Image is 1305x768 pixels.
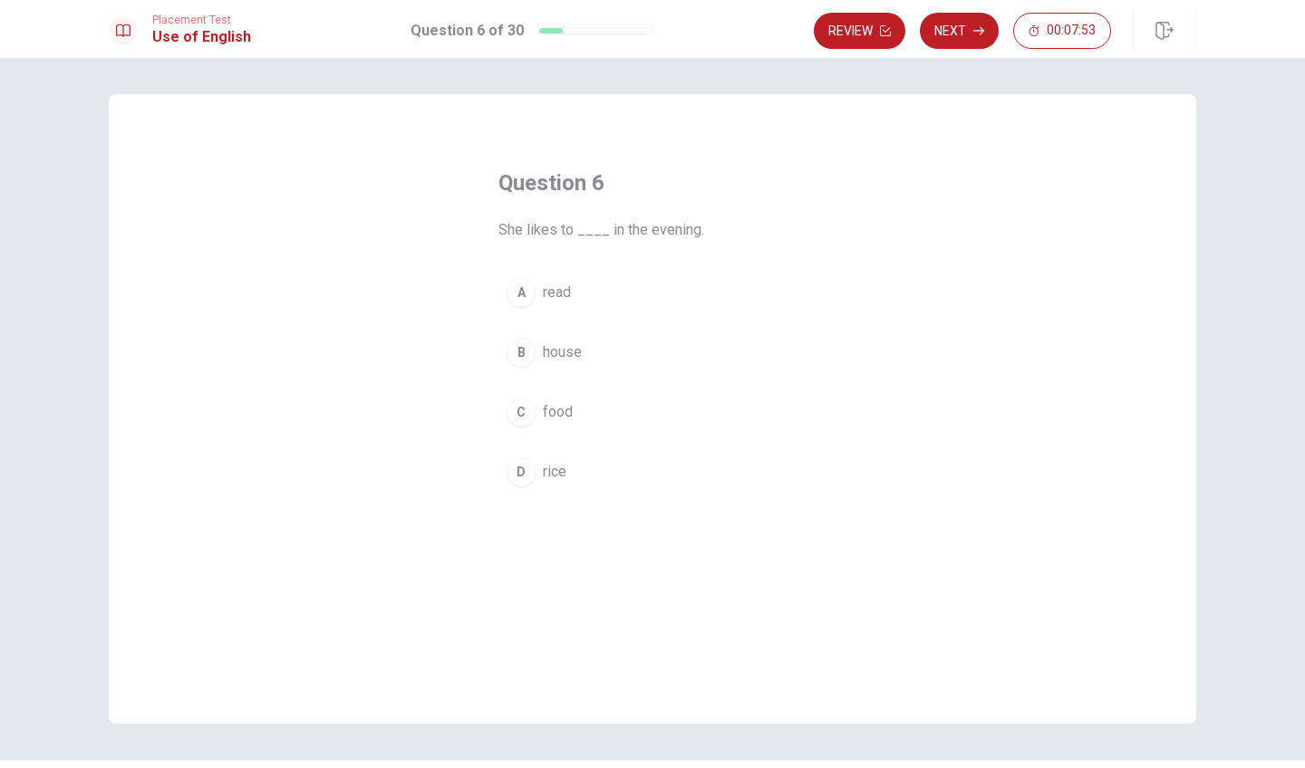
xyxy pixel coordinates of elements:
button: Next [920,13,999,49]
div: C [507,398,536,427]
span: house [543,341,582,363]
h1: Use of English [152,26,251,48]
button: Aread [498,270,807,315]
span: rice [543,461,566,483]
button: Cfood [498,389,807,435]
span: She likes to ____ in the evening. [498,219,807,241]
div: A [507,278,536,307]
span: food [543,401,573,423]
button: Review [814,13,905,49]
button: 00:07:53 [1013,13,1111,49]
span: 00:07:53 [1047,24,1096,38]
h1: Question 6 of 30 [411,20,524,42]
button: Drice [498,449,807,494]
span: read [543,282,571,303]
div: D [507,457,536,486]
div: B [507,338,536,367]
span: Placement Test [152,14,251,26]
button: Bhouse [498,330,807,375]
h4: Question 6 [498,168,807,197]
